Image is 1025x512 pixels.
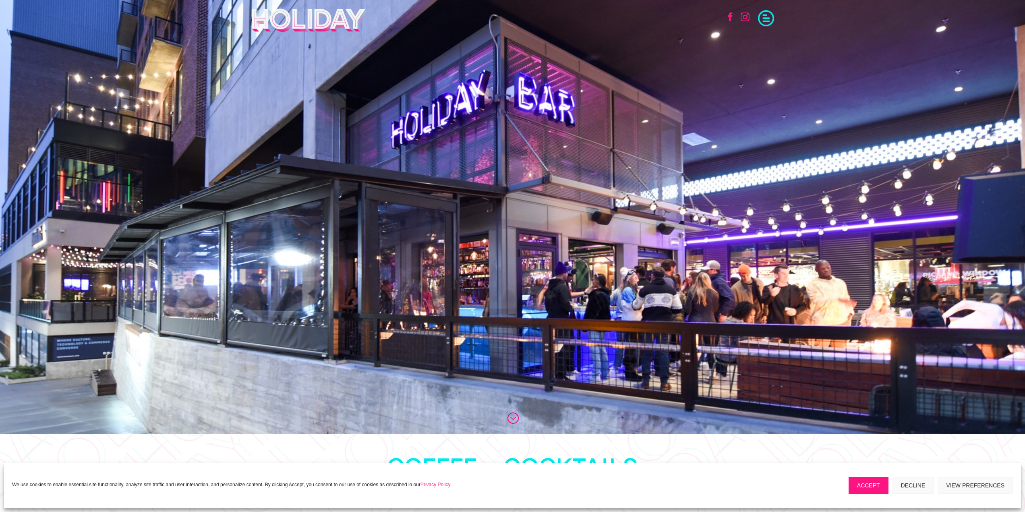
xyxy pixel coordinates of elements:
img: Holiday [251,8,368,32]
button: Accept [849,477,888,494]
button: View preferences [938,477,1013,494]
a: Privacy Policy [420,482,450,487]
h1: cOFFEE + cocktails [251,455,774,482]
a: Follow on Instagram [736,8,754,26]
a: ; [507,412,519,424]
button: Decline [892,477,934,494]
p: We use cookies to enable essential site functionality, analyze site traffic and user interaction,... [12,481,451,488]
a: Holiday [251,27,368,33]
a: Follow on Facebook [721,8,739,26]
